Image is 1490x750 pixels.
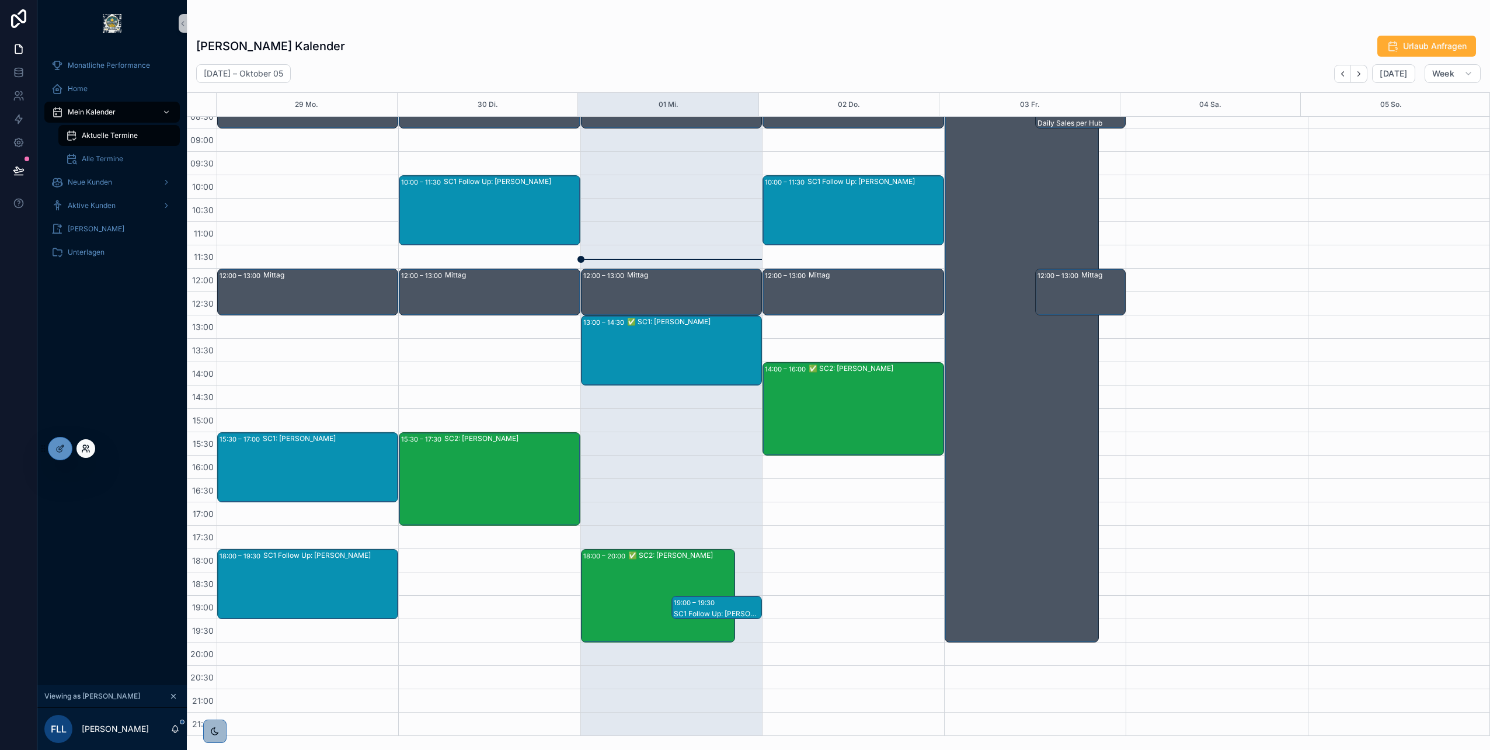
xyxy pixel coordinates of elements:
div: ✅ SC2: [PERSON_NAME] [809,364,942,373]
div: SC2: [PERSON_NAME] [444,434,579,443]
div: 12:00 – 13:00 [1038,270,1081,282]
span: 19:30 [189,626,217,636]
span: 15:00 [190,415,217,425]
div: 10:00 – 11:30 [401,176,444,188]
div: SC1: [PERSON_NAME] [263,434,397,443]
div: 05 So. [1380,93,1402,116]
a: Unterlagen [44,242,180,263]
div: 15:30 – 17:00SC1: [PERSON_NAME] [218,433,398,502]
div: 18:00 – 19:30SC1 Follow Up: [PERSON_NAME] [218,550,398,619]
div: 08:30 – 09:00Daily Sales per Hub [1036,106,1125,128]
span: 19:00 [189,602,217,612]
div: 01 Mi. [659,93,678,116]
p: [PERSON_NAME] [82,723,149,735]
span: 13:30 [189,345,217,355]
img: App logo [103,14,121,33]
span: 20:30 [187,672,217,682]
div: ✅ SC2: [PERSON_NAME] [628,551,734,560]
div: 12:00 – 13:00Mittag [763,269,943,315]
span: 08:30 [187,112,217,121]
div: scrollable content [37,47,187,278]
span: 12:00 [189,275,217,285]
span: 13:00 [189,322,217,332]
div: 19:00 – 19:30SC1 Follow Up: [PERSON_NAME] [672,596,761,619]
div: 10:00 – 11:30 [765,176,807,188]
h2: [DATE] – Oktober 05 [204,68,283,79]
div: SC1 Follow Up: [PERSON_NAME] [674,609,761,619]
span: Week [1432,68,1454,79]
span: [DATE] [1380,68,1407,79]
a: Mein Kalender [44,102,180,123]
span: 20:00 [187,649,217,659]
div: 08:30 – 09:00Daily Sales per Hub [218,106,398,128]
div: Daily Sales per Hub [1038,119,1125,128]
div: 18:00 – 20:00✅ SC2: [PERSON_NAME] [582,550,734,642]
a: [PERSON_NAME] [44,218,180,239]
div: 14:00 – 16:00 [765,363,809,375]
div: Mittag [263,270,397,280]
span: Aktuelle Termine [82,131,138,140]
button: Urlaub Anfragen [1377,36,1476,57]
div: 08:30 – 09:00Daily Sales per Hub [763,106,943,128]
a: Monatliche Performance [44,55,180,76]
div: Mittag [627,270,761,280]
span: 18:30 [189,579,217,589]
span: Mein Kalender [68,107,116,117]
div: SC1 Follow Up: [PERSON_NAME] [807,177,942,186]
div: 12:00 – 13:00Mittag [1036,269,1125,315]
div: 14:00 – 16:00✅ SC2: [PERSON_NAME] [763,363,943,455]
button: 30 Di. [478,93,498,116]
div: SC1 Follow Up: [PERSON_NAME] [444,177,579,186]
button: Next [1351,65,1367,83]
div: 13:00 – 14:30 [583,317,627,328]
span: Unterlagen [68,248,105,257]
span: FLL [51,722,67,736]
span: 21:00 [189,696,217,706]
div: 12:00 – 13:00 [220,270,263,282]
span: Neue Kunden [68,178,112,187]
span: Home [68,84,88,93]
div: 15:30 – 17:30 [401,433,444,445]
span: 16:30 [189,485,217,495]
span: 11:30 [191,252,217,262]
button: 03 Fr. [1020,93,1040,116]
span: 12:30 [189,298,217,308]
span: 09:00 [187,135,217,145]
span: [PERSON_NAME] [68,224,124,234]
div: 12:00 – 13:00Mittag [218,269,398,315]
div: 12:00 – 13:00 [765,270,809,282]
div: 13:00 – 14:30✅ SC1: [PERSON_NAME] [582,316,761,385]
span: 09:30 [187,158,217,168]
div: 08:30 – 09:00Daily Sales per Hub [582,106,761,128]
div: 12:00 – 13:00Mittag [399,269,579,315]
button: 04 Sa. [1199,93,1221,116]
div: 10:00 – 11:30SC1 Follow Up: [PERSON_NAME] [399,176,579,245]
span: 16:00 [189,462,217,472]
button: Week [1425,64,1481,83]
span: 11:00 [191,228,217,238]
div: 12:00 – 13:00 [583,270,627,282]
span: Monatliche Performance [68,61,150,70]
div: 08:30 – 09:00Daily Sales per Hub [399,106,579,128]
span: 14:00 [189,369,217,379]
div: 29 Mo. [295,93,318,116]
a: Aktuelle Termine [58,125,180,146]
span: Urlaub Anfragen [1403,40,1467,52]
div: Mittag [1081,270,1125,280]
span: 14:30 [189,392,217,402]
button: 02 Do. [838,93,860,116]
div: 18:00 – 20:00 [583,550,628,562]
a: Aktive Kunden [44,195,180,216]
span: 21:30 [189,719,217,729]
div: 15:30 – 17:00 [220,433,263,445]
span: Alle Termine [82,154,123,164]
span: Viewing as [PERSON_NAME] [44,692,140,701]
h1: [PERSON_NAME] Kalender [196,38,345,54]
span: 10:30 [189,205,217,215]
span: 17:00 [190,509,217,519]
div: 08:00 – 20:00Feiertag [945,82,1098,642]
